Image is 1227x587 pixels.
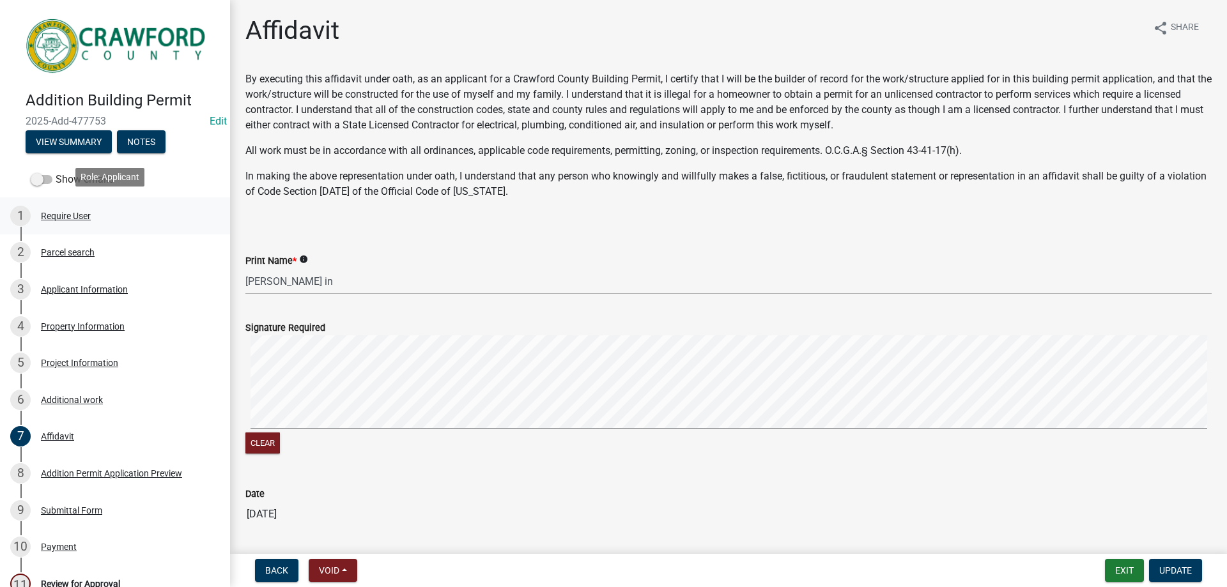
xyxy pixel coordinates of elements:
div: Affidavit [41,432,74,441]
button: Notes [117,130,166,153]
div: 2 [10,242,31,263]
div: 7 [10,426,31,446]
button: Clear [245,432,280,454]
button: View Summary [26,130,112,153]
button: Back [255,559,298,582]
div: 9 [10,500,31,521]
div: Require User [41,211,91,220]
p: By executing this affidavit under oath, as an applicant for a Crawford County Building Permit, I ... [245,72,1212,133]
span: Share [1171,20,1199,36]
span: Void [319,565,339,576]
label: Signature Required [245,324,325,333]
div: Property Information [41,322,125,331]
div: 10 [10,537,31,557]
label: Date [245,490,265,499]
div: Parcel search [41,248,95,257]
h4: Addition Building Permit [26,91,220,110]
div: Payment [41,542,77,551]
div: 8 [10,463,31,484]
div: Addition Permit Application Preview [41,469,182,478]
div: Project Information [41,358,118,367]
h1: Affidavit [245,15,339,46]
div: 5 [10,353,31,373]
button: shareShare [1143,15,1209,40]
a: Edit [210,115,227,127]
span: Back [265,565,288,576]
div: Submittal Form [41,506,102,515]
img: Crawford County, Georgia [26,13,210,78]
wm-modal-confirm: Summary [26,137,112,148]
i: info [299,255,308,264]
div: 3 [10,279,31,300]
div: Additional work [41,395,103,404]
wm-modal-confirm: Notes [117,137,166,148]
div: 4 [10,316,31,337]
span: Update [1159,565,1192,576]
button: Exit [1105,559,1144,582]
div: Applicant Information [41,285,128,294]
span: 2025-Add-477753 [26,115,204,127]
p: In making the above representation under oath, I understand that any person who knowingly and wil... [245,169,1212,199]
label: Print Name [245,257,297,266]
wm-modal-confirm: Edit Application Number [210,115,227,127]
div: 6 [10,390,31,410]
label: Show emails [31,172,114,187]
p: All work must be in accordance with all ordinances, applicable code requirements, permitting, zon... [245,143,1212,158]
div: 1 [10,206,31,226]
button: Update [1149,559,1202,582]
button: Void [309,559,357,582]
div: Role: Applicant [75,168,144,187]
i: share [1153,20,1168,36]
